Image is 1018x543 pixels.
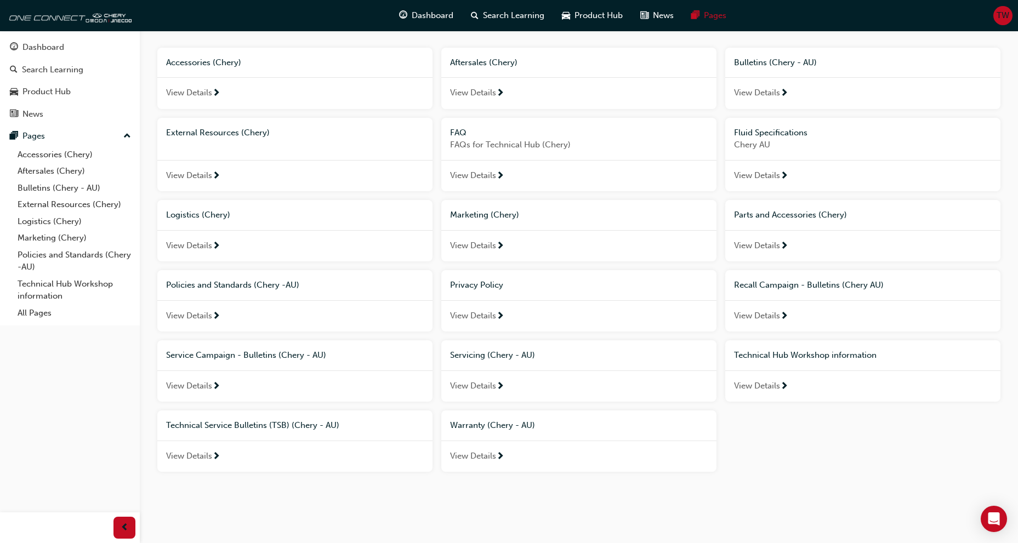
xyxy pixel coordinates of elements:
[212,242,220,252] span: next-icon
[166,310,212,322] span: View Details
[993,6,1013,25] button: TW
[412,9,453,22] span: Dashboard
[981,506,1007,532] div: Open Intercom Messenger
[166,128,270,138] span: External Resources (Chery)
[399,9,407,22] span: guage-icon
[450,139,708,151] span: FAQs for Technical Hub (Chery)
[22,64,83,76] div: Search Learning
[157,48,433,109] a: Accessories (Chery)View Details
[166,380,212,392] span: View Details
[734,128,807,138] span: Fluid Specifications
[653,9,674,22] span: News
[441,410,716,472] a: Warranty (Chery - AU)View Details
[13,247,135,276] a: Policies and Standards (Chery -AU)
[166,58,241,67] span: Accessories (Chery)
[780,382,788,392] span: next-icon
[725,48,1000,109] a: Bulletins (Chery - AU)View Details
[10,132,18,141] span: pages-icon
[10,43,18,53] span: guage-icon
[562,9,570,22] span: car-icon
[496,312,504,322] span: next-icon
[450,380,496,392] span: View Details
[123,129,131,144] span: up-icon
[212,312,220,322] span: next-icon
[13,146,135,163] a: Accessories (Chery)
[780,242,788,252] span: next-icon
[734,58,817,67] span: Bulletins (Chery - AU)
[166,450,212,462] span: View Details
[441,270,716,331] a: Privacy PolicyView Details
[450,128,467,138] span: FAQ
[22,130,45,142] div: Pages
[5,4,132,26] a: oneconnect
[13,180,135,197] a: Bulletins (Chery - AU)
[725,118,1000,192] a: Fluid SpecificationsChery AUView Details
[13,213,135,230] a: Logistics (Chery)
[734,169,780,182] span: View Details
[166,87,212,99] span: View Details
[734,239,780,252] span: View Details
[725,200,1000,261] a: Parts and Accessories (Chery)View Details
[496,382,504,392] span: next-icon
[441,340,716,402] a: Servicing (Chery - AU)View Details
[13,276,135,305] a: Technical Hub Workshop information
[212,89,220,99] span: next-icon
[157,118,433,192] a: External Resources (Chery)View Details
[22,41,64,54] div: Dashboard
[734,310,780,322] span: View Details
[450,210,519,220] span: Marketing (Chery)
[13,196,135,213] a: External Resources (Chery)
[780,89,788,99] span: next-icon
[450,310,496,322] span: View Details
[157,270,433,331] a: Policies and Standards (Chery -AU)View Details
[166,169,212,182] span: View Details
[553,4,632,27] a: car-iconProduct Hub
[496,89,504,99] span: next-icon
[780,172,788,181] span: next-icon
[13,305,135,322] a: All Pages
[462,4,553,27] a: search-iconSearch Learning
[734,87,780,99] span: View Details
[450,239,496,252] span: View Details
[441,48,716,109] a: Aftersales (Chery)View Details
[734,210,847,220] span: Parts and Accessories (Chery)
[734,350,877,360] span: Technical Hub Workshop information
[496,172,504,181] span: next-icon
[734,380,780,392] span: View Details
[157,200,433,261] a: Logistics (Chery)View Details
[450,58,517,67] span: Aftersales (Chery)
[450,280,503,290] span: Privacy Policy
[390,4,462,27] a: guage-iconDashboard
[725,270,1000,331] a: Recall Campaign - Bulletins (Chery AU)View Details
[157,340,433,402] a: Service Campaign - Bulletins (Chery - AU)View Details
[734,139,992,151] span: Chery AU
[704,9,726,22] span: Pages
[10,65,18,75] span: search-icon
[166,239,212,252] span: View Details
[166,420,339,430] span: Technical Service Bulletins (TSB) (Chery - AU)
[683,4,735,27] a: pages-iconPages
[212,452,220,462] span: next-icon
[725,340,1000,402] a: Technical Hub Workshop informationView Details
[691,9,699,22] span: pages-icon
[22,85,71,98] div: Product Hub
[483,9,544,22] span: Search Learning
[212,172,220,181] span: next-icon
[166,280,299,290] span: Policies and Standards (Chery -AU)
[450,450,496,462] span: View Details
[575,9,623,22] span: Product Hub
[10,87,18,97] span: car-icon
[4,60,135,80] a: Search Learning
[13,163,135,180] a: Aftersales (Chery)
[166,210,230,220] span: Logistics (Chery)
[4,126,135,146] button: Pages
[4,37,135,58] a: Dashboard
[441,200,716,261] a: Marketing (Chery)View Details
[450,420,535,430] span: Warranty (Chery - AU)
[450,169,496,182] span: View Details
[4,104,135,124] a: News
[157,410,433,472] a: Technical Service Bulletins (TSB) (Chery - AU)View Details
[780,312,788,322] span: next-icon
[13,230,135,247] a: Marketing (Chery)
[212,382,220,392] span: next-icon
